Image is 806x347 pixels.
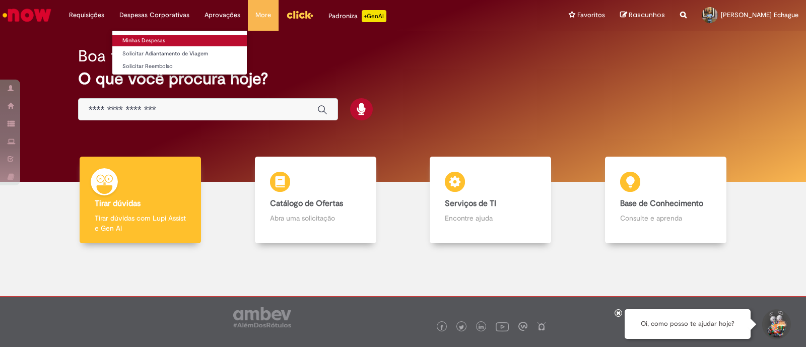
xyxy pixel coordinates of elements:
img: logo_footer_youtube.png [496,320,509,333]
span: Requisições [69,10,104,20]
b: Tirar dúvidas [95,198,141,209]
b: Serviços de TI [445,198,496,209]
a: Solicitar Reembolso [112,61,247,72]
a: Catálogo de Ofertas Abra uma solicitação [228,157,404,244]
a: Minhas Despesas [112,35,247,46]
span: More [255,10,271,20]
span: [PERSON_NAME] Echague [721,11,798,19]
h2: Boa tarde, Caio [78,47,190,65]
img: click_logo_yellow_360x200.png [286,7,313,22]
p: Abra uma solicitação [270,213,361,223]
img: logo_footer_naosei.png [537,322,546,331]
p: Consulte e aprenda [620,213,711,223]
img: logo_footer_ambev_rotulo_gray.png [233,307,291,327]
p: Tirar dúvidas com Lupi Assist e Gen Ai [95,213,186,233]
span: Aprovações [205,10,240,20]
a: Rascunhos [620,11,665,20]
a: Serviços de TI Encontre ajuda [403,157,578,244]
img: logo_footer_workplace.png [518,322,527,331]
div: Oi, como posso te ajudar hoje? [625,309,751,339]
a: Base de Conhecimento Consulte e aprenda [578,157,754,244]
img: logo_footer_twitter.png [459,325,464,330]
span: Rascunhos [629,10,665,20]
button: Iniciar Conversa de Suporte [761,309,791,339]
a: Tirar dúvidas Tirar dúvidas com Lupi Assist e Gen Ai [53,157,228,244]
img: logo_footer_facebook.png [439,325,444,330]
div: Padroniza [328,10,386,22]
b: Catálogo de Ofertas [270,198,343,209]
h2: O que você procura hoje? [78,70,728,88]
p: +GenAi [362,10,386,22]
img: logo_footer_linkedin.png [479,324,484,330]
span: Favoritos [577,10,605,20]
ul: Despesas Corporativas [112,30,247,75]
img: ServiceNow [1,5,53,25]
span: Despesas Corporativas [119,10,189,20]
p: Encontre ajuda [445,213,536,223]
b: Base de Conhecimento [620,198,703,209]
a: Solicitar Adiantamento de Viagem [112,48,247,59]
